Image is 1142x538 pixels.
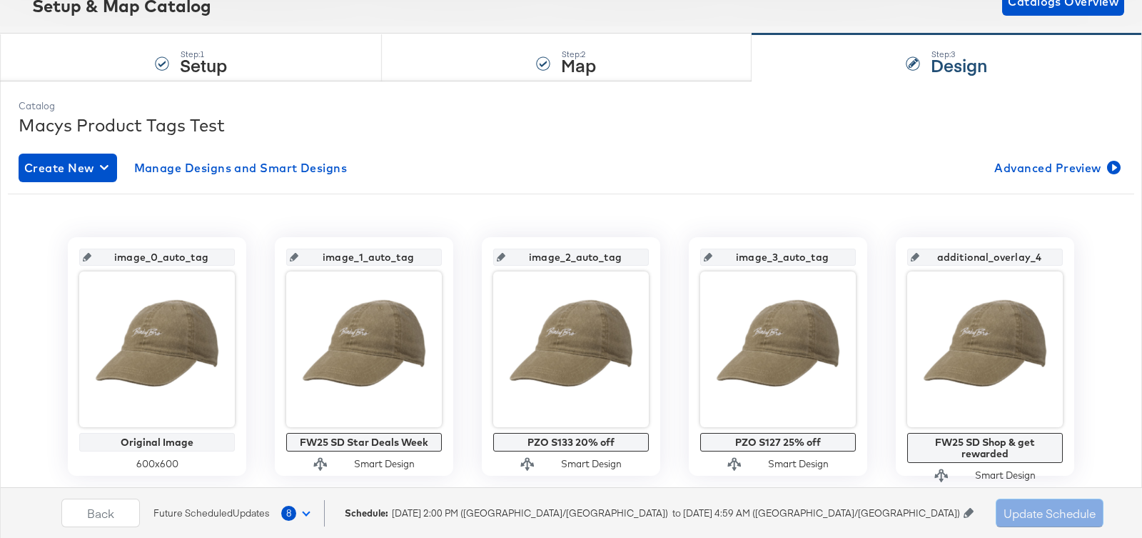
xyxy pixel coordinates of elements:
strong: Design [931,53,987,76]
span: 8 [281,506,296,521]
strong: Setup [180,53,227,76]
strong: Map [561,53,596,76]
div: Step: 3 [931,49,987,59]
div: Step: 2 [561,49,596,59]
button: Back [61,499,140,527]
div: Step: 1 [180,49,227,59]
button: 8 [281,500,317,526]
div: [DATE] 2:00 PM ([GEOGRAPHIC_DATA]/[GEOGRAPHIC_DATA]) to [DATE] 4:59 AM ([GEOGRAPHIC_DATA]/[GEOGRA... [345,507,992,520]
span: Future Scheduled Updates [153,507,270,520]
div: Schedule: [345,507,388,520]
